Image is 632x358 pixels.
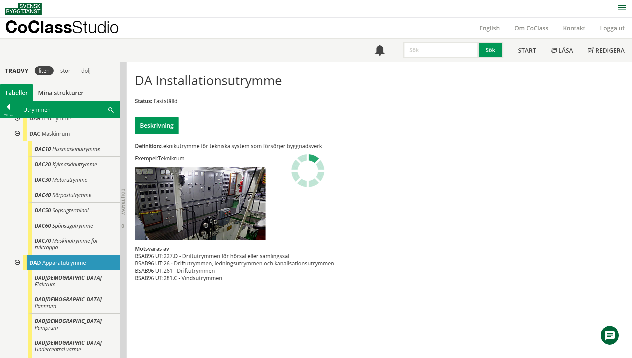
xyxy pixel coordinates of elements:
div: Teknikrum [135,155,404,162]
span: Apparatutrymme [42,259,86,266]
span: Undercentral värme [35,346,81,353]
span: IT-utrymme [42,115,71,122]
button: Sök [479,42,503,58]
span: DAC30 [35,176,51,183]
span: Maskinrum [42,130,70,137]
span: Läsa [558,46,573,54]
span: Motorutrymme [52,176,87,183]
a: CoClassStudio [5,18,133,38]
span: Status: [135,97,152,105]
span: Start [518,46,536,54]
div: Tillbaka [0,113,17,118]
span: DAB [29,115,41,122]
div: stor [56,66,75,75]
a: English [472,24,507,32]
span: Hissmaskinutrymme [52,145,100,153]
img: Svensk Byggtjänst [5,3,42,15]
span: Sök i tabellen [108,106,114,113]
div: teknikutrymme för tekniska system som försörjer byggnadsverk [135,142,404,150]
span: Pannrum [35,302,56,310]
span: Fastställd [154,97,178,105]
img: da-driftutrymme.jpg [135,167,266,240]
td: BSAB96 UT: [135,274,164,282]
span: Redigera [595,46,625,54]
td: BSAB96 UT: [135,252,164,260]
span: DAC10 [35,145,51,153]
span: Dölj trädvy [120,189,126,215]
td: BSAB96 UT: [135,267,164,274]
a: Start [511,39,543,62]
span: Fläktrum [35,281,56,288]
span: Pumprum [35,324,58,331]
img: Laddar [291,154,324,187]
div: Beskrivning [135,117,179,134]
td: 26 - Driftutrymmen, ledningsutrymmen och kanalisationsutrymmen [164,260,334,267]
td: 261 - Driftutrymmen [164,267,334,274]
td: 227.D - Driftutrymmen för hörsal eller samlingssal [164,252,334,260]
a: Om CoClass [507,24,556,32]
div: Trädvy [1,67,32,74]
td: 281.C - Vindsutrymmen [164,274,334,282]
span: Motsvaras av [135,245,169,252]
a: Redigera [580,39,632,62]
span: DAC50 [35,207,51,214]
span: DAD[DEMOGRAPHIC_DATA] [35,274,102,281]
span: DAD[DEMOGRAPHIC_DATA] [35,296,102,303]
span: Definition: [135,142,161,150]
span: DAC20 [35,161,51,168]
span: Sopsugterminal [52,207,89,214]
span: Rörpostutrymme [52,191,91,199]
span: Maskinutrymme för rulltrappa [35,237,98,251]
a: Läsa [543,39,580,62]
span: Notifikationer [374,46,385,56]
span: Kylmaskinutrymme [52,161,97,168]
td: BSAB96 UT: [135,260,164,267]
span: DAC60 [35,222,51,229]
div: Utrymmen [17,101,120,118]
div: dölj [77,66,95,75]
span: DAC [29,130,40,137]
span: Exempel: [135,155,158,162]
div: liten [35,66,54,75]
span: Studio [72,17,119,37]
a: Mina strukturer [33,84,89,101]
input: Sök [403,42,479,58]
span: Spånsugutrymme [52,222,93,229]
a: Kontakt [556,24,593,32]
h1: DA Installationsutrymme [135,73,282,87]
span: DAD [29,259,41,266]
span: DAC40 [35,191,51,199]
a: Logga ut [593,24,632,32]
span: DAD[DEMOGRAPHIC_DATA] [35,317,102,325]
span: DAD[DEMOGRAPHIC_DATA] [35,339,102,346]
span: DAC70 [35,237,51,244]
p: CoClass [5,23,119,31]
